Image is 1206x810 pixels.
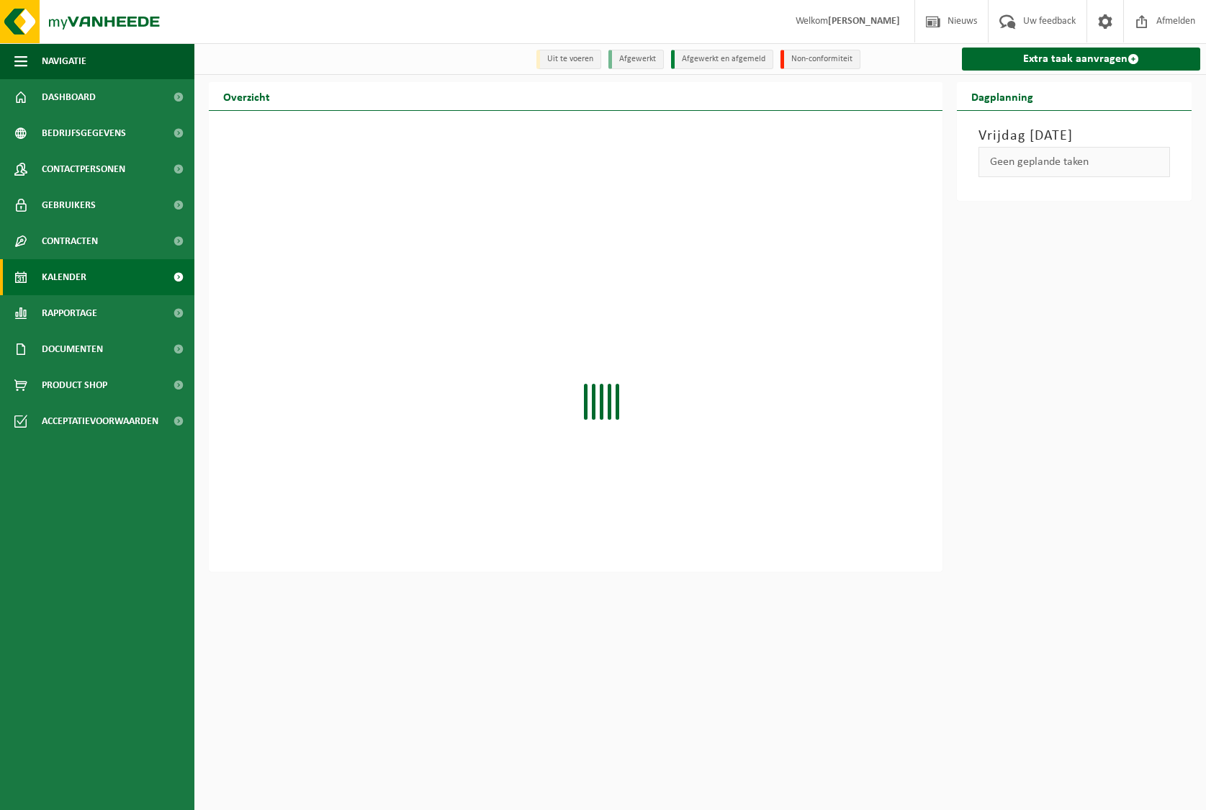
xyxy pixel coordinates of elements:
[828,16,900,27] strong: [PERSON_NAME]
[42,295,97,331] span: Rapportage
[978,147,1170,177] div: Geen geplande taken
[962,48,1200,71] a: Extra taak aanvragen
[978,125,1170,147] h3: Vrijdag [DATE]
[42,403,158,439] span: Acceptatievoorwaarden
[780,50,860,69] li: Non-conformiteit
[42,367,107,403] span: Product Shop
[42,151,125,187] span: Contactpersonen
[42,223,98,259] span: Contracten
[209,82,284,110] h2: Overzicht
[42,187,96,223] span: Gebruikers
[671,50,773,69] li: Afgewerkt en afgemeld
[42,79,96,115] span: Dashboard
[42,259,86,295] span: Kalender
[42,115,126,151] span: Bedrijfsgegevens
[536,50,601,69] li: Uit te voeren
[957,82,1048,110] h2: Dagplanning
[42,331,103,367] span: Documenten
[42,43,86,79] span: Navigatie
[608,50,664,69] li: Afgewerkt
